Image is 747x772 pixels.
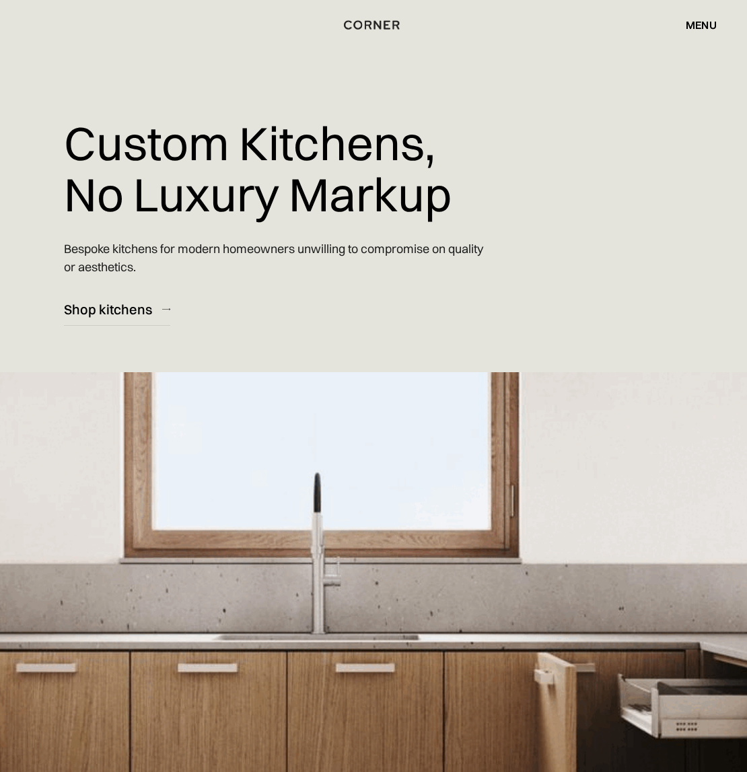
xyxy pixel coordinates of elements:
[64,108,452,230] h1: Custom Kitchens, No Luxury Markup
[686,20,717,30] div: menu
[672,13,717,36] div: menu
[64,230,493,286] p: Bespoke kitchens for modern homeowners unwilling to compromise on quality or aesthetics.
[64,300,152,318] div: Shop kitchens
[316,16,431,34] a: home
[64,293,170,326] a: Shop kitchens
